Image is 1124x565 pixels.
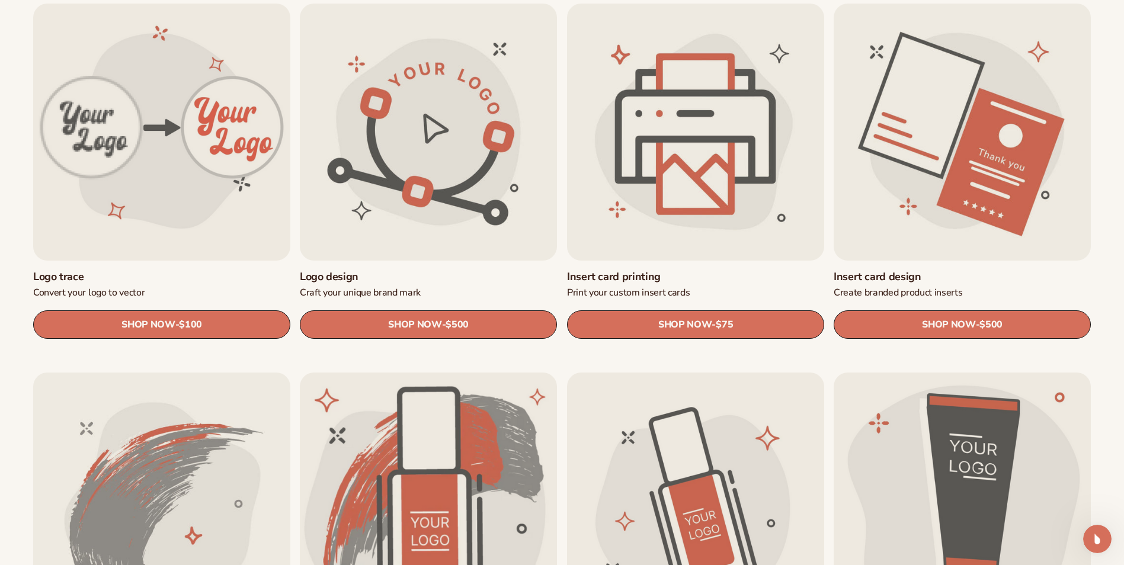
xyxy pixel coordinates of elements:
[446,320,469,331] span: $500
[922,319,975,330] span: SHOP NOW
[979,320,1003,331] span: $500
[567,311,824,339] a: SHOP NOW- $75
[834,311,1091,339] a: SHOP NOW- $500
[300,270,557,284] a: Logo design
[33,270,290,284] a: Logo trace
[658,319,712,330] span: SHOP NOW
[121,319,175,330] span: SHOP NOW
[179,320,202,331] span: $100
[716,320,733,331] span: $75
[567,270,824,284] a: Insert card printing
[388,319,441,330] span: SHOP NOW
[33,311,290,339] a: SHOP NOW- $100
[1083,525,1112,553] iframe: Intercom live chat
[300,311,557,339] a: SHOP NOW- $500
[834,270,1091,284] a: Insert card design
